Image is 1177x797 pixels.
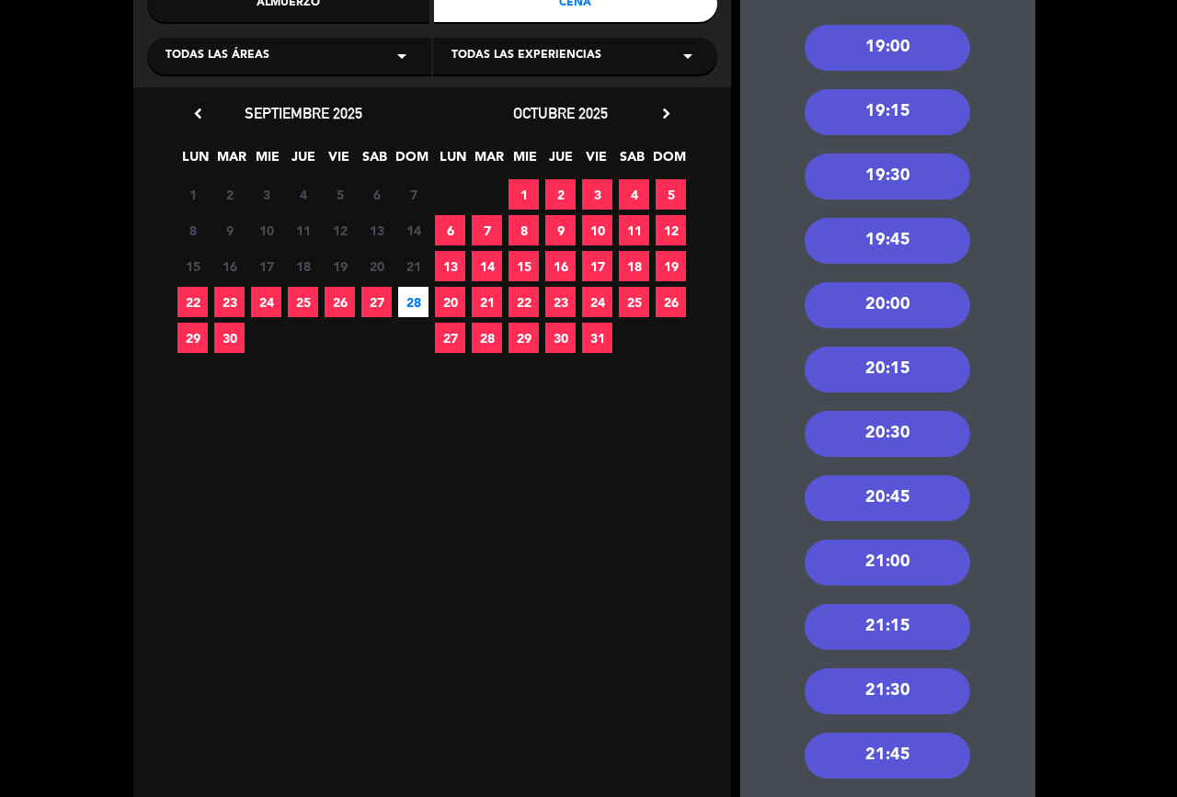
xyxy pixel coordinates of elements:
[656,287,686,317] span: 26
[582,251,612,281] span: 17
[656,251,686,281] span: 19
[288,251,318,281] span: 18
[509,215,539,245] span: 8
[805,475,970,521] div: 20:45
[288,146,318,176] span: JUE
[805,733,970,779] div: 21:45
[805,411,970,457] div: 20:30
[805,218,970,264] div: 19:45
[245,104,362,122] span: septiembre 2025
[582,179,612,210] span: 3
[214,251,245,281] span: 16
[398,215,429,245] span: 14
[805,89,970,135] div: 19:15
[391,45,413,67] i: arrow_drop_down
[474,146,504,176] span: MAR
[325,251,355,281] span: 19
[656,215,686,245] span: 12
[582,323,612,353] span: 31
[438,146,468,176] span: LUN
[216,146,246,176] span: MAR
[166,47,269,65] span: Todas las áreas
[395,146,426,176] span: DOM
[545,323,576,353] span: 30
[177,179,208,210] span: 1
[251,251,281,281] span: 17
[805,282,970,328] div: 20:00
[582,215,612,245] span: 10
[805,540,970,586] div: 21:00
[435,215,465,245] span: 6
[545,179,576,210] span: 2
[509,287,539,317] span: 22
[288,215,318,245] span: 11
[325,215,355,245] span: 12
[513,104,608,122] span: octubre 2025
[360,146,390,176] span: SAB
[619,215,649,245] span: 11
[545,146,576,176] span: JUE
[805,154,970,199] div: 19:30
[177,287,208,317] span: 22
[472,323,502,353] span: 28
[214,215,245,245] span: 9
[472,251,502,281] span: 14
[251,287,281,317] span: 24
[582,287,612,317] span: 24
[288,179,318,210] span: 4
[677,45,699,67] i: arrow_drop_down
[361,287,392,317] span: 27
[545,251,576,281] span: 16
[288,287,318,317] span: 25
[435,251,465,281] span: 13
[324,146,354,176] span: VIE
[805,668,970,714] div: 21:30
[545,287,576,317] span: 23
[435,287,465,317] span: 20
[509,251,539,281] span: 15
[545,215,576,245] span: 9
[472,287,502,317] span: 21
[435,323,465,353] span: 27
[361,215,392,245] span: 13
[214,323,245,353] span: 30
[361,179,392,210] span: 6
[189,104,208,123] i: chevron_left
[656,179,686,210] span: 5
[451,47,601,65] span: Todas las experiencias
[398,287,429,317] span: 28
[325,287,355,317] span: 26
[361,251,392,281] span: 20
[177,323,208,353] span: 29
[619,287,649,317] span: 25
[657,104,676,123] i: chevron_right
[509,146,540,176] span: MIE
[805,25,970,71] div: 19:00
[398,179,429,210] span: 7
[509,323,539,353] span: 29
[619,251,649,281] span: 18
[251,179,281,210] span: 3
[177,251,208,281] span: 15
[251,215,281,245] span: 10
[252,146,282,176] span: MIE
[805,347,970,393] div: 20:15
[617,146,647,176] span: SAB
[325,179,355,210] span: 5
[214,287,245,317] span: 23
[180,146,211,176] span: LUN
[581,146,611,176] span: VIE
[805,604,970,650] div: 21:15
[472,215,502,245] span: 7
[509,179,539,210] span: 1
[619,179,649,210] span: 4
[398,251,429,281] span: 21
[177,215,208,245] span: 8
[653,146,683,176] span: DOM
[214,179,245,210] span: 2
